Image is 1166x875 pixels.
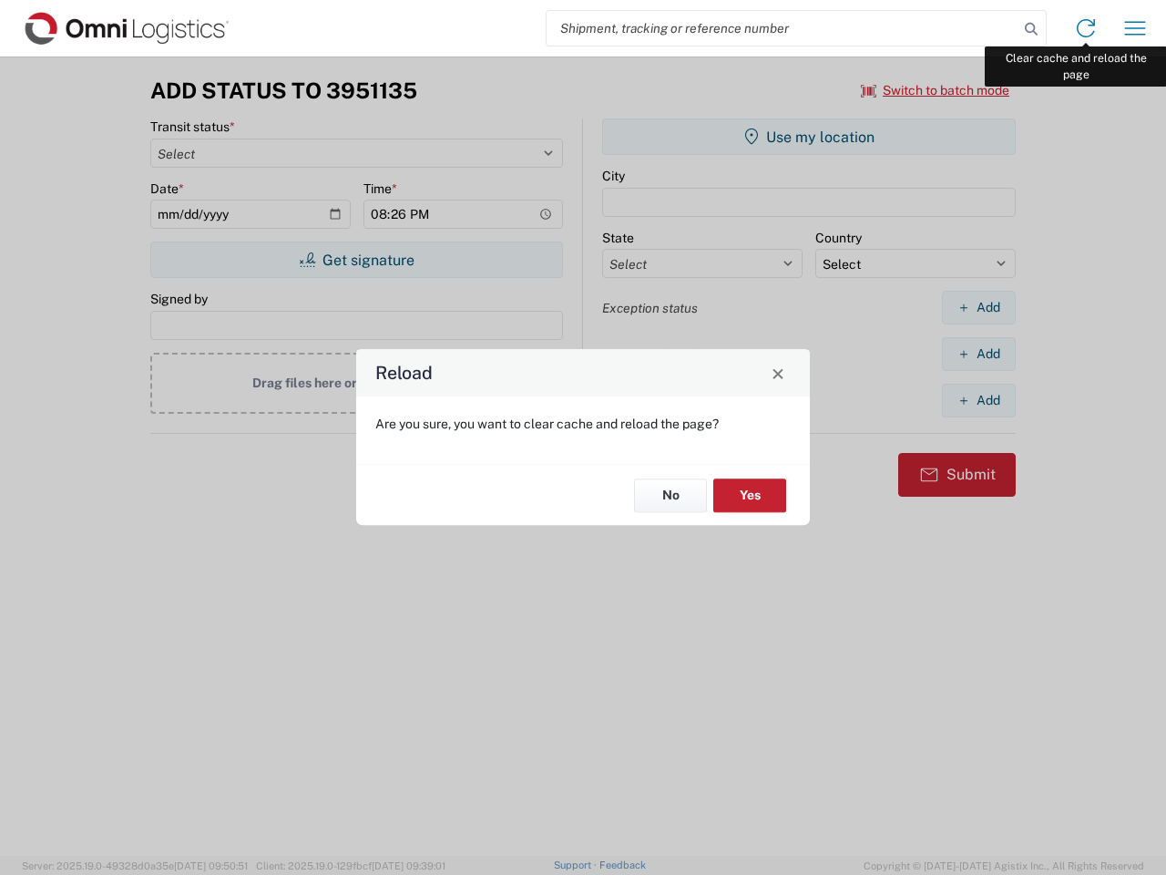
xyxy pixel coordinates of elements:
button: Close [765,360,791,386]
p: Are you sure, you want to clear cache and reload the page? [375,416,791,432]
h4: Reload [375,360,433,386]
button: Yes [713,479,786,512]
button: No [634,479,707,512]
input: Shipment, tracking or reference number [547,11,1018,46]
